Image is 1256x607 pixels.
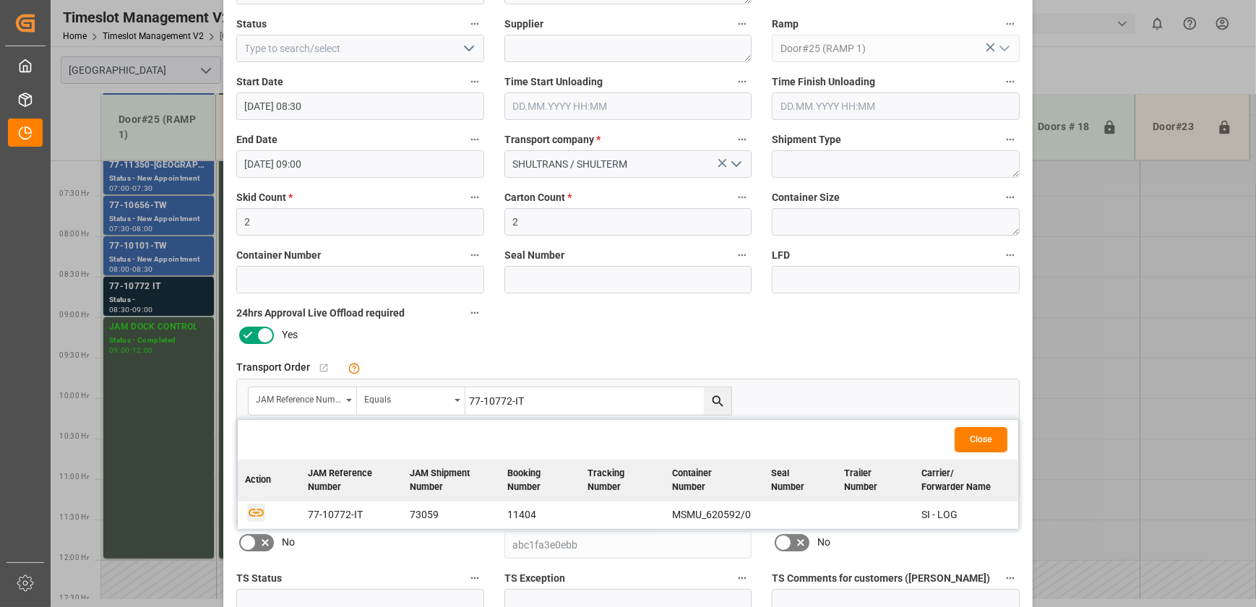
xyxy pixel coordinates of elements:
span: Transport Order [236,360,310,375]
button: TS Status [465,569,484,587]
button: search button [704,387,731,415]
button: Start Date [465,72,484,91]
th: Action [238,460,301,501]
button: Container Size [1001,188,1020,207]
input: Type to search/select [772,35,1020,62]
span: Container Number [236,248,321,263]
span: Supplier [504,17,543,32]
button: Time Start Unloading [733,72,752,91]
span: Skid Count [236,190,293,205]
th: JAM Reference Number [301,460,403,501]
th: Tracking Number [581,460,666,501]
div: Equals [364,389,450,406]
button: Time Finish Unloading [1001,72,1020,91]
button: Status [465,14,484,33]
input: Type to search/select [236,35,484,62]
button: Transport company * [733,130,752,149]
span: TS Status [236,571,282,586]
button: open menu [357,387,465,415]
td: 11404 [500,501,581,529]
span: Status [236,17,267,32]
th: Carrier/ Forwarder Name [914,460,1018,501]
td: SI - LOG [914,501,1018,529]
span: LFD [772,248,790,263]
span: Yes [282,327,298,343]
th: JAM Shipment Number [403,460,500,501]
span: Transport company [504,132,601,147]
button: Skid Count * [465,188,484,207]
button: open menu [992,38,1014,60]
span: Time Finish Unloading [772,74,875,90]
span: Time Start Unloading [504,74,603,90]
button: Close [955,427,1007,452]
button: Ramp [1001,14,1020,33]
th: Trailer Number [837,460,915,501]
input: DD.MM.YYYY HH:MM [504,92,752,120]
span: Container Size [772,190,840,205]
input: Type to search [465,387,731,415]
div: JAM Reference Number [256,389,341,406]
th: Booking Number [500,460,581,501]
span: email notification [236,513,318,528]
span: TS Exception [504,571,565,586]
button: TS Comments for customers ([PERSON_NAME]) [1001,569,1020,587]
input: DD.MM.YYYY HH:MM [236,92,484,120]
button: open menu [249,387,357,415]
td: 73059 [403,501,500,529]
span: No [282,535,295,550]
span: TS Comments for customers ([PERSON_NAME]) [772,571,990,586]
button: Carton Count * [733,188,752,207]
button: Shipment Type [1001,130,1020,149]
button: Container Number [465,246,484,264]
span: Start Date [236,74,283,90]
td: 77-10772-IT [301,501,403,529]
button: open menu [725,153,747,176]
button: TS Exception [733,569,752,587]
td: MSMU_620592/0 [665,501,764,529]
span: No [817,535,830,550]
button: End Date [465,130,484,149]
span: Carton Count [504,190,572,205]
span: Shipment Type [772,132,841,147]
button: Supplier [733,14,752,33]
span: Seal Number [504,248,564,263]
button: open menu [457,38,478,60]
span: End Date [236,132,278,147]
button: 24hrs Approval Live Offload required [465,303,484,322]
span: 24hrs Approval Live Offload required [236,306,405,321]
button: LFD [1001,246,1020,264]
input: DD.MM.YYYY HH:MM [236,150,484,178]
input: DD.MM.YYYY HH:MM [772,92,1020,120]
th: Seal Number [764,460,837,501]
th: Container Number [665,460,764,501]
button: Seal Number [733,246,752,264]
span: Ramp [772,17,799,32]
